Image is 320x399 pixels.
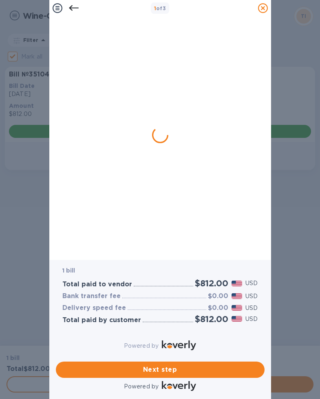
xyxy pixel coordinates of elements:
[62,281,132,288] h3: Total paid to vendor
[154,5,156,11] span: 1
[195,314,228,324] h2: $812.00
[208,292,228,300] h3: $0.00
[62,292,121,300] h3: Bank transfer fee
[195,278,228,288] h2: $812.00
[124,342,159,350] p: Powered by
[62,267,75,274] b: 1 bill
[245,279,258,288] p: USD
[124,382,159,391] p: Powered by
[232,293,243,299] img: USD
[56,362,265,378] button: Next step
[232,316,243,322] img: USD
[62,316,141,324] h3: Total paid by customer
[62,365,258,375] span: Next step
[62,304,126,312] h3: Delivery speed fee
[162,340,196,350] img: Logo
[162,381,196,391] img: Logo
[208,304,228,312] h3: $0.00
[245,315,258,323] p: USD
[154,5,166,11] b: of 3
[232,305,243,311] img: USD
[245,292,258,301] p: USD
[232,281,243,286] img: USD
[245,304,258,312] p: USD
